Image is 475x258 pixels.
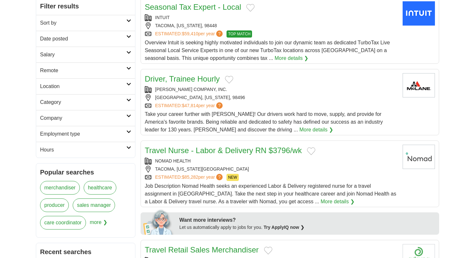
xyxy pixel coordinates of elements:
[145,111,383,132] span: Take your career further with [PERSON_NAME]! Our drivers work hard to move, supply, and provide f...
[246,4,255,12] button: Add to favorite jobs
[40,146,126,154] h2: Hours
[216,102,223,109] span: ?
[155,87,227,92] a: [PERSON_NAME] COMPANY, INC.
[36,142,135,158] a: Hours
[36,78,135,94] a: Location
[227,174,239,181] span: NEW
[90,216,107,233] span: more ❯
[40,247,131,257] h2: Recent searches
[403,1,435,26] img: Intuit logo
[227,30,252,38] span: TOP MATCH
[36,47,135,62] a: Salary
[40,130,126,138] h2: Employment type
[145,146,302,155] a: Travel Nurse - Labor & Delivery RN $3796/wk
[307,147,315,155] button: Add to favorite jobs
[216,174,223,180] span: ?
[36,31,135,47] a: Date posted
[145,3,241,11] a: Seasonal Tax Expert - Local
[40,98,126,106] h2: Category
[403,145,435,169] img: Nomad Health logo
[36,94,135,110] a: Category
[182,31,198,36] span: $59,410
[143,209,174,235] img: apply-iq-scientist.png
[145,22,397,29] div: TACOMA, [US_STATE], 98448
[36,110,135,126] a: Company
[182,174,198,180] span: $85,282
[264,225,304,230] a: Try ApplyIQ now ❯
[155,102,224,109] a: ESTIMATED:$47,814per year?
[225,76,233,84] button: Add to favorite jobs
[40,67,126,74] h2: Remote
[73,198,115,212] a: sales manager
[40,114,126,122] h2: Company
[275,54,309,62] a: More details ❯
[179,216,435,224] div: Want more interviews?
[40,216,86,230] a: care coordinator
[40,19,126,27] h2: Sort by
[36,15,135,31] a: Sort by
[145,245,259,254] a: Travel Retail Sales Merchandiser
[36,126,135,142] a: Employment type
[40,167,131,177] h2: Popular searches
[216,30,223,37] span: ?
[155,158,191,163] a: NOMAD HEALTH
[179,224,435,231] div: Let us automatically apply to jobs for you.
[84,181,116,195] a: healthcare
[299,126,333,134] a: More details ❯
[40,181,80,195] a: merchandiser
[155,15,170,20] a: INTUIT
[321,198,354,206] a: More details ❯
[40,83,126,90] h2: Location
[155,174,224,181] a: ESTIMATED:$85,282per year?
[155,30,224,38] a: ESTIMATED:$59,410per year?
[36,62,135,78] a: Remote
[264,247,272,254] button: Add to favorite jobs
[40,35,126,43] h2: Date posted
[40,198,69,212] a: producer
[145,94,397,101] div: [GEOGRAPHIC_DATA], [US_STATE], 98496
[145,166,397,173] div: TACOMA, [US_STATE][GEOGRAPHIC_DATA]
[40,51,126,59] h2: Salary
[145,183,396,204] span: Job Description Nomad Health seeks an experienced Labor & Delivery registered nurse for a travel ...
[403,73,435,97] img: McLane Company logo
[145,40,390,61] span: Overview Intuit is seeking highly motivated individuals to join our dynamic team as dedicated Tur...
[145,74,220,83] a: Driver, Trainee Hourly
[182,103,198,108] span: $47,814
